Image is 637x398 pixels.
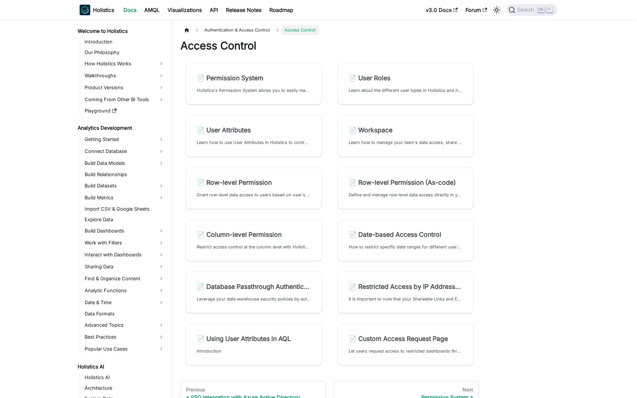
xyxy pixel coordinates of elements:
[83,158,167,168] a: Build Data Models
[422,5,461,15] a: v3.0 Docs
[83,309,167,318] a: Data Formats
[186,63,322,104] a: 📄️ Permission SystemHolistics's Permission System allows you to easily manage permission control ...
[83,170,167,179] a: Build Relationships
[83,373,167,382] a: Holistics AI
[338,324,474,365] a: 📄️ Custom Access Request PageLet users request access to restricted dashboards through customized...
[349,348,463,354] p: Let users request access to restricted dashboards through customized forms and workflows
[80,5,114,15] a: HolisticsHolistics
[281,25,319,35] span: Access Control
[83,134,167,145] a: Getting Started
[265,5,297,15] a: Roadmap
[83,94,167,105] a: Coming From Other BI Tools
[73,20,173,398] nav: Docs sidebar
[201,25,273,35] span: Authentication & Access Control
[83,285,167,296] a: Analytic Functions
[197,139,311,146] p: Learn how to use User Attributes in Holistics to control data access with Dataset's Row-level Per...
[515,7,538,13] span: Search
[338,220,474,261] a: 📄️ Date-based Access ControlHow to restrict specific date ranges for different users/usergroups i...
[83,237,167,248] a: Work with Filters
[197,178,311,186] h2: Row-level Permission
[83,180,167,191] a: Build Datasets
[197,283,311,291] h2: Database Passthrough Authentication
[197,192,311,198] p: Grant row-level data access to users based on user's attributes data
[197,126,311,134] h2: User Attributes
[76,362,167,371] a: Holistics AI
[83,48,167,57] a: Our Philosophy
[197,74,311,82] h2: Permission System
[186,115,322,157] a: 📄️ User AttributesLearn how to use User Attributes in Holistics to control data access with Datas...
[206,5,222,15] a: API
[83,58,167,69] a: How Holistics Works
[76,27,167,36] a: Welcome to Holistics
[186,387,320,393] div: Previous
[506,4,557,16] button: Search (Ctrl+K)
[349,126,463,134] h2: Workspace
[180,39,479,52] h1: Access Control
[338,167,474,209] a: 📄️ Row-level Permission (As-code)Define and manage row-level data access directly in your dataset...
[83,204,167,214] a: Import CSV & Google Sheets
[197,296,311,302] p: Leverage your data warehouse security policies by authenticating users with their individual data...
[222,5,265,15] a: Release Notes
[76,123,167,133] a: Analytics Development
[197,335,311,343] h2: Using User Attributes in AQL
[186,324,322,365] a: 📄️ Using User Attributes in AQLIntroduction
[83,320,167,330] a: Advanced Topics
[349,139,463,146] p: Learn how to manage your team's data access, share reports, and track progress with Holistics's w...
[349,283,463,291] h2: Restricted Access by IP Addresses (IP Whitelisting)
[197,348,311,354] p: Introduction
[461,5,491,15] a: Forum
[83,383,167,393] a: Architecture
[80,5,90,15] img: Holistics
[197,231,311,238] h2: Column-level Permission
[83,332,167,342] a: Best Practices
[186,272,322,313] a: 📄️ Database Passthrough AuthenticationLeverage your data warehouse security policies by authentic...
[349,296,463,302] p: It is important to note that your Shareable Links and Embedded Dashboards are publicly accessible...
[83,297,167,308] a: Date & Time
[349,178,463,186] h2: Row-level Permission (As-code)
[83,273,167,284] a: Find & Organize Content
[140,5,164,15] a: AMQL
[83,82,167,93] a: Product Versions
[349,74,463,82] h2: User Roles
[83,261,167,272] a: Sharing Data
[349,192,463,198] p: Define and manage row-level data access directly in your dataset code for greater flexibility and...
[93,6,114,14] b: Holistics
[119,5,140,15] a: Docs
[83,146,167,157] a: Connect Database
[349,335,463,343] h2: Custom Access Request Page
[180,25,193,35] a: Home page
[83,249,167,260] a: Interact with Dashboards
[349,244,463,250] p: How to restrict specific date ranges for different users/usergroups in Holistics
[197,87,311,94] p: Holistics's Permission System allows you to easily manage permission control at Data Source and D...
[83,344,167,354] a: Popular Use Cases
[186,220,322,261] a: 📄️ Column-level PermissionRestrict access control at the column level with Holistics' Column-leve...
[186,167,322,209] a: 📄️ Row-level PermissionGrant row-level data access to users based on user's attributes data
[197,244,311,250] p: Restrict access control at the column level with Holistics' Column-level Permission feature
[338,115,474,157] a: 📄️ WorkspaceLearn how to manage your team's data access, share reports, and track progress with H...
[83,192,167,203] a: Build Metrics
[83,215,167,224] a: Explore Data
[83,106,167,115] a: Playground
[83,70,167,81] a: Walkthroughs
[338,272,474,313] a: 📄️ Restricted Access by IP Addresses (IP Whitelisting)It is important to note that your Shareable...
[491,5,502,15] button: Switch between dark and light mode (currently light mode)
[338,63,474,104] a: 📄️ User RolesLearn about the different user types in Holistics and how they can help you streamli...
[546,7,553,13] kbd: K
[349,231,463,238] h2: Date-based Access Control
[180,25,479,35] nav: Breadcrumbs
[83,37,167,46] a: Introduction
[339,387,473,393] div: Next
[164,5,206,15] a: Visualizations
[83,226,167,236] a: Build Dashboards
[349,87,463,94] p: Learn about the different user types in Holistics and how they can help you streamline your workflow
